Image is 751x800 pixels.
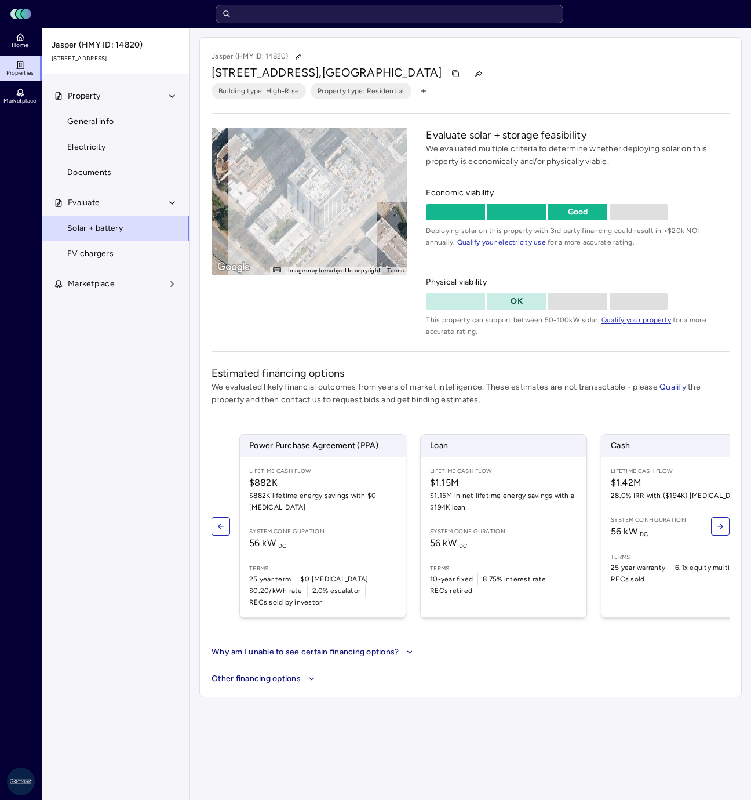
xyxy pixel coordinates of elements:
[249,527,396,536] span: System configuration
[239,434,406,618] a: Power Purchase Agreement (PPA)Lifetime Cash Flow$882K$882K lifetime energy savings with $0 [MEDIC...
[675,562,740,573] span: 6.1x equity multiple
[212,66,322,79] span: [STREET_ADDRESS],
[273,267,281,272] button: Keyboard shortcuts
[611,526,648,537] span: 56 kW
[426,143,730,168] p: We evaluated multiple criteria to determine whether deploying solar on this property is economica...
[611,573,644,585] span: RECs sold
[249,585,302,597] span: $0.20/kWh rate
[68,278,115,290] span: Marketplace
[67,248,114,260] span: EV chargers
[420,434,587,618] a: LoanLifetime Cash Flow$1.15M$1.15M in net lifetime energy savings with a $194K loanSystem configu...
[214,260,253,275] img: Google
[68,197,100,209] span: Evaluate
[430,537,468,548] span: 56 kW
[212,366,730,381] h2: Estimated financing options
[249,573,291,585] span: 25 year term
[659,382,686,392] a: Qualify
[430,564,577,573] span: Terms
[483,573,546,585] span: 8.75% interest rate
[42,160,190,186] a: Documents
[430,573,473,585] span: 10-year fixed
[212,672,730,685] button: Other financing options
[42,216,190,241] a: Solar + battery
[249,564,396,573] span: Terms
[42,271,191,297] button: Marketplace
[426,187,730,199] span: Economic viability
[42,83,191,109] button: Property
[278,542,287,550] sub: DC
[42,109,190,134] a: General info
[212,49,306,64] p: Jasper (HMY ID: 14820)
[212,381,730,406] p: We evaluated likely financial outcomes from years of market intelligence. These estimates are not...
[249,537,287,548] span: 56 kW
[12,42,28,49] span: Home
[426,276,730,289] span: Physical viability
[548,206,607,219] p: Good
[430,527,577,536] span: System configuration
[459,542,468,550] sub: DC
[249,476,396,490] span: $882K
[288,267,380,274] span: Image may be subject to copyright
[42,134,190,160] a: Electricity
[487,295,546,308] p: OK
[249,490,396,513] span: $882K lifetime energy savings with $0 [MEDICAL_DATA]
[640,530,648,538] sub: DC
[430,467,577,476] span: Lifetime Cash Flow
[249,467,396,476] span: Lifetime Cash Flow
[68,90,100,103] span: Property
[311,83,411,99] button: Property type: Residential
[457,238,546,246] a: Qualify your electricity use
[67,222,123,235] span: Solar + battery
[430,490,577,513] span: $1.15M in net lifetime energy savings with a $194K loan
[67,166,111,179] span: Documents
[218,85,299,97] span: Building type: High-Rise
[426,314,730,337] span: This property can support between 50-100kW solar. for a more accurate rating.
[67,115,114,128] span: General info
[67,141,105,154] span: Electricity
[426,128,730,143] h2: Evaluate solar + storage feasibility
[430,585,472,597] span: RECs retired
[212,83,306,99] button: Building type: High-Rise
[42,190,191,216] button: Evaluate
[426,225,730,248] span: Deploying solar on this property with 3rd party financing could result in >$20k NOI annually. for...
[7,768,35,795] img: Greystar AS
[387,267,404,274] a: Terms (opens in new tab)
[52,39,181,52] span: Jasper (HMY ID: 14820)
[212,646,416,659] button: Why am I unable to see certain financing options?
[42,241,190,267] a: EV chargers
[322,66,442,79] span: [GEOGRAPHIC_DATA]
[430,476,577,490] span: $1.15M
[301,573,368,585] span: $0 [MEDICAL_DATA]
[421,435,586,457] span: Loan
[214,260,253,275] a: Open this area in Google Maps (opens a new window)
[249,597,322,608] span: RECs sold by investor
[318,85,404,97] span: Property type: Residential
[240,435,406,457] span: Power Purchase Agreement (PPA)
[611,562,665,573] span: 25 year warranty
[52,54,181,63] span: [STREET_ADDRESS]
[6,70,34,77] span: Properties
[601,316,671,324] a: Qualify your property
[312,585,361,597] span: 2.0% escalator
[3,97,36,104] span: Marketplace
